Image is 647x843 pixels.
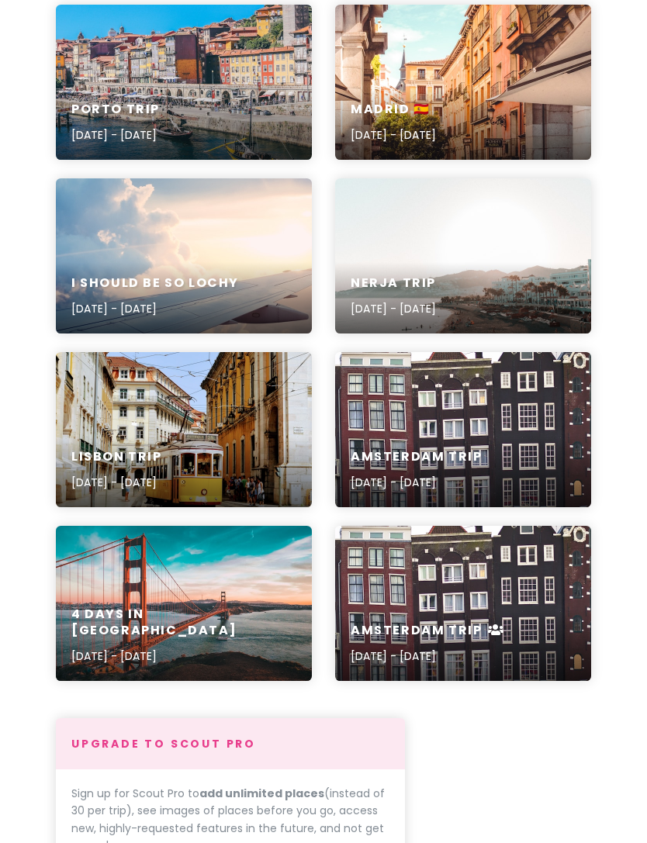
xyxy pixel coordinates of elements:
a: boats docked near seaside promenade]Porto Trip[DATE] - [DATE] [56,5,312,160]
p: [DATE] - [DATE] [71,648,296,665]
p: [DATE] - [DATE] [71,300,239,317]
h6: Lisbon Trip [71,449,162,465]
a: aerial photography of airlinerI should be so Lochy[DATE] - [DATE] [56,178,312,333]
h4: Upgrade to Scout Pro [71,737,389,751]
a: assorted-color houses under white skyAmsterdam Trip[DATE] - [DATE] [335,526,591,681]
h6: 4 Days in [GEOGRAPHIC_DATA] [71,606,296,639]
h6: I should be so Lochy [71,275,239,292]
p: [DATE] - [DATE] [351,474,482,491]
h6: Nerja Trip [351,275,436,292]
a: yellow and white tram on road during daytimeLisbon Trip[DATE] - [DATE] [56,352,312,507]
a: village buildingsMadrid 🇪🇸[DATE] - [DATE] [335,5,591,160]
strong: add unlimited places [199,786,324,801]
a: assorted-color houses under white skyAmsterdam Trip[DATE] - [DATE] [335,352,591,507]
h6: Amsterdam Trip [351,449,482,465]
p: [DATE] - [DATE] [71,126,160,143]
h6: Porto Trip [71,102,160,118]
h6: Amsterdam Trip [351,623,505,639]
a: 4 Days in [GEOGRAPHIC_DATA][DATE] - [DATE] [56,526,312,681]
p: [DATE] - [DATE] [351,648,505,665]
p: [DATE] - [DATE] [351,126,436,143]
p: [DATE] - [DATE] [71,474,162,491]
a: aerial photography of seashore during daytimeNerja Trip[DATE] - [DATE] [335,178,591,333]
h6: Madrid 🇪🇸 [351,102,436,118]
p: [DATE] - [DATE] [351,300,436,317]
